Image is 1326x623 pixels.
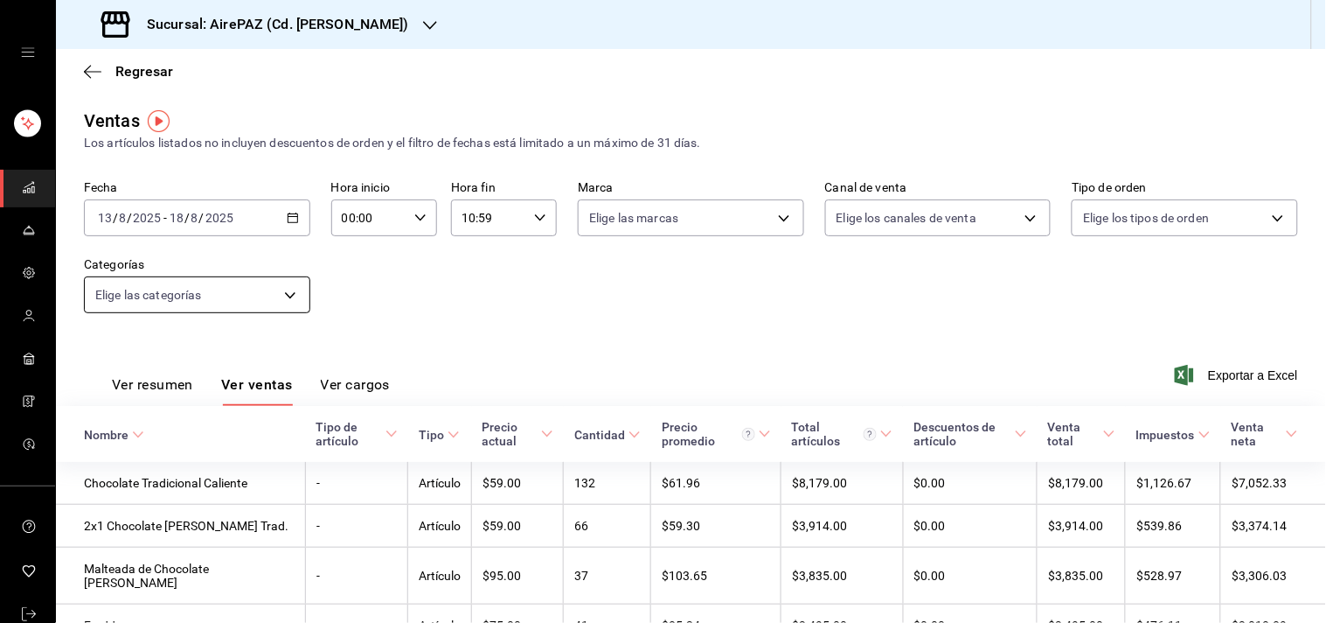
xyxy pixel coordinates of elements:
[1221,462,1326,505] td: $7,052.33
[84,182,310,194] label: Fecha
[742,428,755,441] svg: Precio promedio = Total artículos / cantidad
[1048,420,1115,448] span: Venta total
[408,548,472,605] td: Artículo
[169,211,184,225] input: --
[662,420,755,448] div: Precio promedio
[331,182,437,194] label: Hora inicio
[1038,505,1126,548] td: $3,914.00
[903,462,1038,505] td: $0.00
[184,211,190,225] span: /
[1048,420,1100,448] div: Venta total
[221,376,293,406] button: Ver ventas
[792,420,893,448] span: Total artículos
[305,548,407,605] td: -
[305,462,407,505] td: -
[419,428,460,442] span: Tipo
[56,505,305,548] td: 2x1 Chocolate [PERSON_NAME] Trad.
[472,462,564,505] td: $59.00
[321,376,391,406] button: Ver cargos
[564,505,651,548] td: 66
[1232,420,1282,448] div: Venta neta
[1126,548,1221,605] td: $528.97
[1126,505,1221,548] td: $539.86
[133,14,409,35] h3: Sucursal: AirePAZ (Cd. [PERSON_NAME])
[903,505,1038,548] td: $0.00
[419,428,444,442] div: Tipo
[21,45,35,59] button: open drawer
[84,428,128,442] div: Nombre
[472,548,564,605] td: $95.00
[84,108,140,134] div: Ventas
[408,462,472,505] td: Artículo
[132,211,162,225] input: ----
[825,182,1052,194] label: Canal de venta
[589,209,678,227] span: Elige las marcas
[163,211,167,225] span: -
[451,182,557,194] label: Hora fin
[574,428,641,442] span: Cantidad
[56,548,305,605] td: Malteada de Chocolate [PERSON_NAME]
[651,505,781,548] td: $59.30
[781,548,904,605] td: $3,835.00
[316,420,381,448] div: Tipo de artículo
[84,63,173,80] button: Regresar
[1178,365,1298,386] button: Exportar a Excel
[1232,420,1298,448] span: Venta neta
[1221,548,1326,605] td: $3,306.03
[781,462,904,505] td: $8,179.00
[305,505,407,548] td: -
[148,110,170,132] img: Tooltip marker
[1072,182,1298,194] label: Tipo de orden
[564,462,651,505] td: 132
[1083,209,1209,227] span: Elige los tipos de orden
[482,420,538,448] div: Precio actual
[1136,428,1195,442] div: Impuestos
[113,211,118,225] span: /
[574,428,625,442] div: Cantidad
[84,428,144,442] span: Nombre
[781,505,904,548] td: $3,914.00
[205,211,234,225] input: ----
[864,428,877,441] svg: El total artículos considera cambios de precios en los artículos así como costos adicionales por ...
[112,376,390,406] div: navigation tabs
[1221,505,1326,548] td: $3,374.14
[118,211,127,225] input: --
[127,211,132,225] span: /
[578,182,804,194] label: Marca
[564,548,651,605] td: 37
[1038,548,1126,605] td: $3,835.00
[95,286,202,304] span: Elige las categorías
[903,548,1038,605] td: $0.00
[84,259,310,271] label: Categorías
[662,420,771,448] span: Precio promedio
[112,376,193,406] button: Ver resumen
[651,462,781,505] td: $61.96
[837,209,976,227] span: Elige los canales de venta
[1136,428,1211,442] span: Impuestos
[316,420,397,448] span: Tipo de artículo
[913,420,1011,448] div: Descuentos de artículo
[97,211,113,225] input: --
[913,420,1027,448] span: Descuentos de artículo
[1126,462,1221,505] td: $1,126.67
[651,548,781,605] td: $103.65
[115,63,173,80] span: Regresar
[408,505,472,548] td: Artículo
[56,462,305,505] td: Chocolate Tradicional Caliente
[472,505,564,548] td: $59.00
[482,420,553,448] span: Precio actual
[199,211,205,225] span: /
[792,420,878,448] div: Total artículos
[191,211,199,225] input: --
[84,134,1298,152] div: Los artículos listados no incluyen descuentos de orden y el filtro de fechas está limitado a un m...
[1038,462,1126,505] td: $8,179.00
